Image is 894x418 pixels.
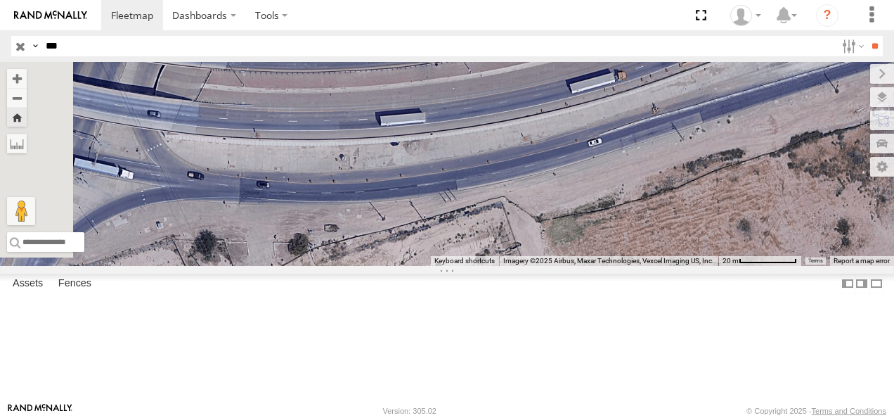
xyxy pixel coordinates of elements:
img: rand-logo.svg [14,11,87,20]
label: Fences [51,274,98,293]
label: Dock Summary Table to the Left [841,274,855,294]
button: Keyboard shortcuts [434,256,495,266]
a: Visit our Website [8,404,72,418]
label: Search Query [30,36,41,56]
div: © Copyright 2025 - [746,407,886,415]
div: Omar Miranda [725,5,766,26]
a: Report a map error [834,257,890,265]
button: Map Scale: 20 m per 79 pixels [718,256,801,266]
label: Measure [7,134,27,153]
div: Version: 305.02 [383,407,436,415]
span: 20 m [723,257,739,265]
a: Terms [808,258,823,264]
button: Zoom Home [7,108,27,127]
label: Dock Summary Table to the Right [855,274,869,294]
label: Map Settings [870,157,894,177]
button: Zoom out [7,88,27,108]
button: Drag Pegman onto the map to open Street View [7,197,35,225]
label: Assets [6,274,50,293]
button: Zoom in [7,69,27,88]
label: Search Filter Options [836,36,867,56]
span: Imagery ©2025 Airbus, Maxar Technologies, Vexcel Imaging US, Inc. [503,257,714,265]
label: Hide Summary Table [869,274,883,294]
a: Terms and Conditions [812,407,886,415]
i: ? [816,4,838,27]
